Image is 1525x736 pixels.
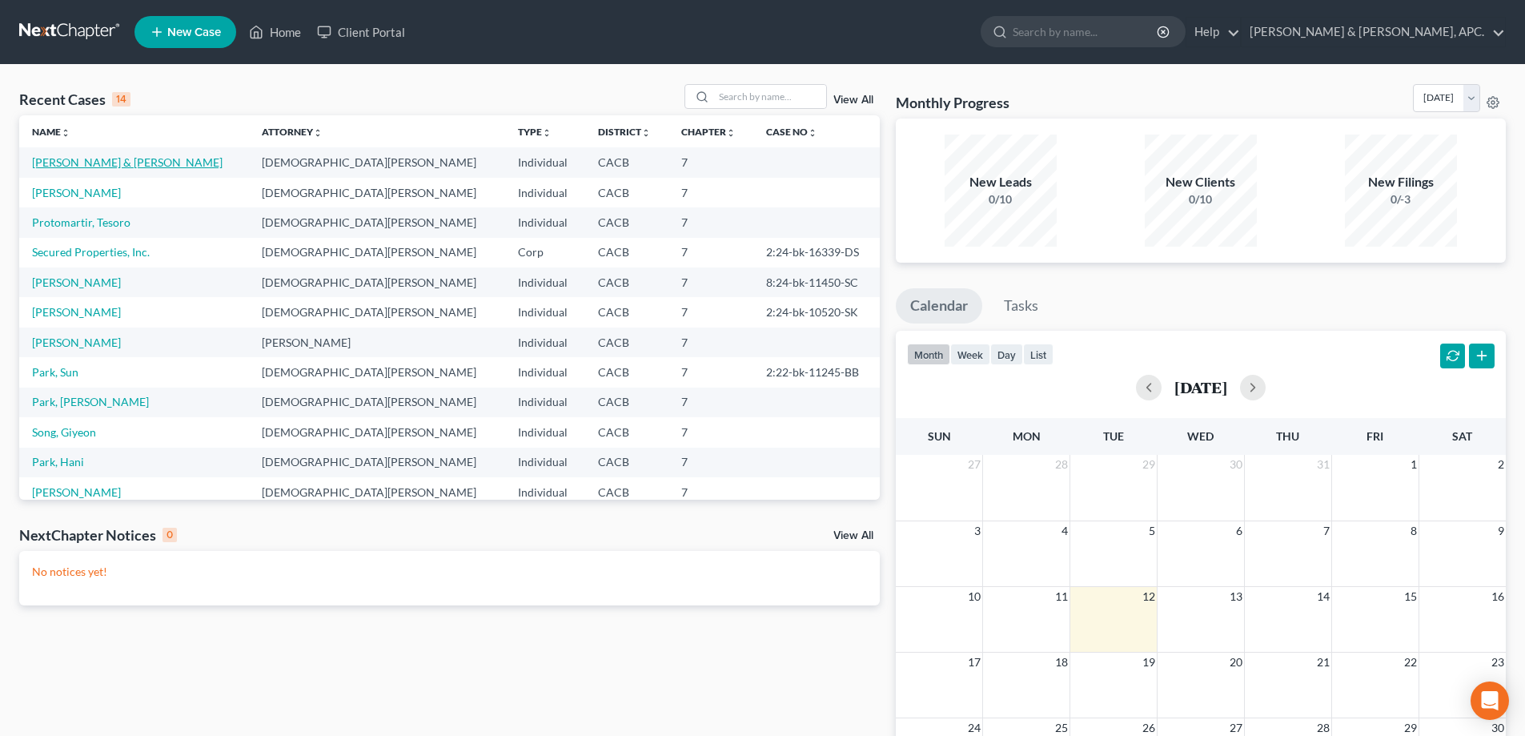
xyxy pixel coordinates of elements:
[249,328,504,357] td: [PERSON_NAME]
[585,357,668,387] td: CACB
[1053,587,1070,606] span: 11
[896,288,982,324] a: Calendar
[505,417,585,447] td: Individual
[1060,521,1070,541] span: 4
[585,477,668,507] td: CACB
[32,336,121,349] a: [PERSON_NAME]
[753,238,880,267] td: 2:24-bk-16339-DS
[19,90,130,109] div: Recent Cases
[945,173,1057,191] div: New Leads
[1186,18,1240,46] a: Help
[1242,18,1505,46] a: [PERSON_NAME] & [PERSON_NAME], APC.
[1228,455,1244,474] span: 30
[1145,191,1257,207] div: 0/10
[1234,521,1244,541] span: 6
[32,215,130,229] a: Protomartir, Tesoro
[714,85,826,108] input: Search by name...
[966,455,982,474] span: 27
[1409,455,1419,474] span: 1
[249,238,504,267] td: [DEMOGRAPHIC_DATA][PERSON_NAME]
[950,344,990,365] button: week
[1315,587,1331,606] span: 14
[32,564,867,580] p: No notices yet!
[928,429,951,443] span: Sun
[1322,521,1331,541] span: 7
[505,357,585,387] td: Individual
[1147,521,1157,541] span: 5
[966,587,982,606] span: 10
[309,18,413,46] a: Client Portal
[1228,587,1244,606] span: 13
[668,178,753,207] td: 7
[1174,379,1227,396] h2: [DATE]
[1490,653,1506,672] span: 23
[249,417,504,447] td: [DEMOGRAPHIC_DATA][PERSON_NAME]
[808,128,817,138] i: unfold_more
[668,267,753,297] td: 7
[1452,429,1472,443] span: Sat
[313,128,323,138] i: unfold_more
[167,26,221,38] span: New Case
[32,245,150,259] a: Secured Properties, Inc.
[753,357,880,387] td: 2:22-bk-11245-BB
[249,357,504,387] td: [DEMOGRAPHIC_DATA][PERSON_NAME]
[668,147,753,177] td: 7
[1141,587,1157,606] span: 12
[1053,455,1070,474] span: 28
[61,128,70,138] i: unfold_more
[32,155,223,169] a: [PERSON_NAME] & [PERSON_NAME]
[1490,587,1506,606] span: 16
[833,530,873,541] a: View All
[907,344,950,365] button: month
[112,92,130,107] div: 14
[32,365,78,379] a: Park, Sun
[249,207,504,237] td: [DEMOGRAPHIC_DATA][PERSON_NAME]
[1023,344,1053,365] button: list
[1013,17,1159,46] input: Search by name...
[1141,653,1157,672] span: 19
[32,395,149,408] a: Park, [PERSON_NAME]
[766,126,817,138] a: Case Nounfold_more
[249,297,504,327] td: [DEMOGRAPHIC_DATA][PERSON_NAME]
[19,525,177,545] div: NextChapter Notices
[32,485,121,499] a: [PERSON_NAME]
[833,95,873,106] a: View All
[1315,653,1331,672] span: 21
[668,388,753,417] td: 7
[668,477,753,507] td: 7
[32,275,121,289] a: [PERSON_NAME]
[668,328,753,357] td: 7
[1345,173,1457,191] div: New Filings
[585,238,668,267] td: CACB
[249,178,504,207] td: [DEMOGRAPHIC_DATA][PERSON_NAME]
[1053,653,1070,672] span: 18
[163,528,177,542] div: 0
[668,417,753,447] td: 7
[32,305,121,319] a: [PERSON_NAME]
[641,128,651,138] i: unfold_more
[1187,429,1214,443] span: Wed
[1403,653,1419,672] span: 22
[1366,429,1383,443] span: Fri
[753,297,880,327] td: 2:24-bk-10520-SK
[585,448,668,477] td: CACB
[1345,191,1457,207] div: 0/-3
[505,448,585,477] td: Individual
[32,455,84,469] a: Park, Hani
[505,207,585,237] td: Individual
[1103,429,1124,443] span: Tue
[585,297,668,327] td: CACB
[249,477,504,507] td: [DEMOGRAPHIC_DATA][PERSON_NAME]
[1496,455,1506,474] span: 2
[32,126,70,138] a: Nameunfold_more
[668,448,753,477] td: 7
[1145,173,1257,191] div: New Clients
[1409,521,1419,541] span: 8
[585,417,668,447] td: CACB
[32,425,96,439] a: Song, Giyeon
[585,267,668,297] td: CACB
[585,207,668,237] td: CACB
[989,288,1053,324] a: Tasks
[32,186,121,199] a: [PERSON_NAME]
[249,388,504,417] td: [DEMOGRAPHIC_DATA][PERSON_NAME]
